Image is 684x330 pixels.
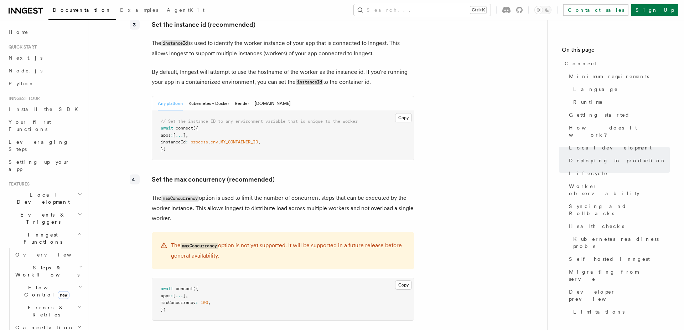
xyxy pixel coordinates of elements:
[9,55,42,61] span: Next.js
[570,96,670,108] a: Runtime
[562,46,670,57] h4: On this page
[9,139,69,152] span: Leveraging Steps
[161,147,166,152] span: })
[171,133,173,138] span: :
[218,139,221,144] span: .
[130,174,140,184] div: 4
[176,133,183,138] span: ...
[569,268,670,283] span: Migrating from serve
[6,188,84,208] button: Local Development
[9,29,28,36] span: Home
[569,124,670,138] span: How does it work?
[9,81,35,86] span: Python
[161,40,189,46] code: instanceId
[193,286,198,291] span: ({
[12,264,79,278] span: Steps & Workflows
[161,119,358,124] span: // Set the instance ID to any environment variable that is unique to the worker
[6,231,77,245] span: Inngest Functions
[161,196,199,202] code: maxConcurrency
[15,252,89,258] span: Overview
[221,139,258,144] span: MY_CONTAINER_ID
[570,233,670,253] a: Kubernetes readiness probe
[566,108,670,121] a: Getting started
[48,2,116,20] a: Documentation
[6,211,78,225] span: Events & Triggers
[12,284,78,298] span: Flow Control
[566,180,670,200] a: Worker observability
[152,174,414,184] p: Set the max concurrency (recommended)
[9,159,70,172] span: Setting up your app
[569,255,650,263] span: Self hosted Inngest
[161,300,196,305] span: maxConcurrency
[6,44,37,50] span: Quick start
[296,79,323,85] code: instanceId
[171,293,173,298] span: :
[569,170,608,177] span: Lifecycle
[6,77,84,90] a: Python
[258,139,260,144] span: ,
[12,281,84,301] button: Flow Controlnew
[6,96,40,101] span: Inngest tour
[235,96,249,111] button: Render
[12,301,84,321] button: Errors & Retries
[9,119,51,132] span: Your first Functions
[470,6,486,14] kbd: Ctrl+K
[181,243,218,249] code: maxConcurrency
[191,139,208,144] span: process
[569,157,666,164] span: Deploying to production
[9,68,42,73] span: Node.js
[173,293,176,298] span: [
[152,193,414,223] p: The option is used to limit the number of concurrent steps that can be executed by the worker ins...
[6,156,84,176] a: Setting up your app
[395,113,412,122] button: Copy
[569,288,670,303] span: Developer preview
[6,26,84,39] a: Home
[176,126,193,131] span: connect
[569,223,624,230] span: Health checks
[566,265,670,285] a: Migrating from serve
[183,293,186,298] span: ]
[570,305,670,318] a: Limitations
[565,60,597,67] span: Connect
[211,139,218,144] span: env
[570,83,670,96] a: Language
[167,7,204,13] span: AgentKit
[196,300,198,305] span: :
[566,200,670,220] a: Syncing and Rollbacks
[152,20,414,30] p: Set the instance id (recommended)
[569,203,670,217] span: Syncing and Rollbacks
[12,304,77,318] span: Errors & Retries
[562,57,670,70] a: Connect
[176,293,183,298] span: ...
[573,98,603,106] span: Runtime
[566,167,670,180] a: Lifecycle
[631,4,678,16] a: Sign Up
[161,126,173,131] span: await
[569,111,630,118] span: Getting started
[566,285,670,305] a: Developer preview
[6,181,30,187] span: Features
[6,208,84,228] button: Events & Triggers
[58,291,69,299] span: new
[6,103,84,116] a: Install the SDK
[193,126,198,131] span: ({
[566,154,670,167] a: Deploying to production
[573,86,618,93] span: Language
[566,70,670,83] a: Minimum requirements
[6,191,78,205] span: Local Development
[161,307,166,312] span: })
[176,286,193,291] span: connect
[162,2,209,19] a: AgentKit
[6,228,84,248] button: Inngest Functions
[569,73,649,80] span: Minimum requirements
[12,248,84,261] a: Overview
[161,133,171,138] span: apps
[120,7,158,13] span: Examples
[566,121,670,141] a: How does it work?
[566,253,670,265] a: Self hosted Inngest
[354,4,491,16] button: Search...Ctrl+K
[208,139,211,144] span: .
[188,96,229,111] button: Kubernetes + Docker
[152,67,414,87] p: By default, Inngest will attempt to use the hostname of the worker as the instance id. If you're ...
[569,183,670,197] span: Worker observability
